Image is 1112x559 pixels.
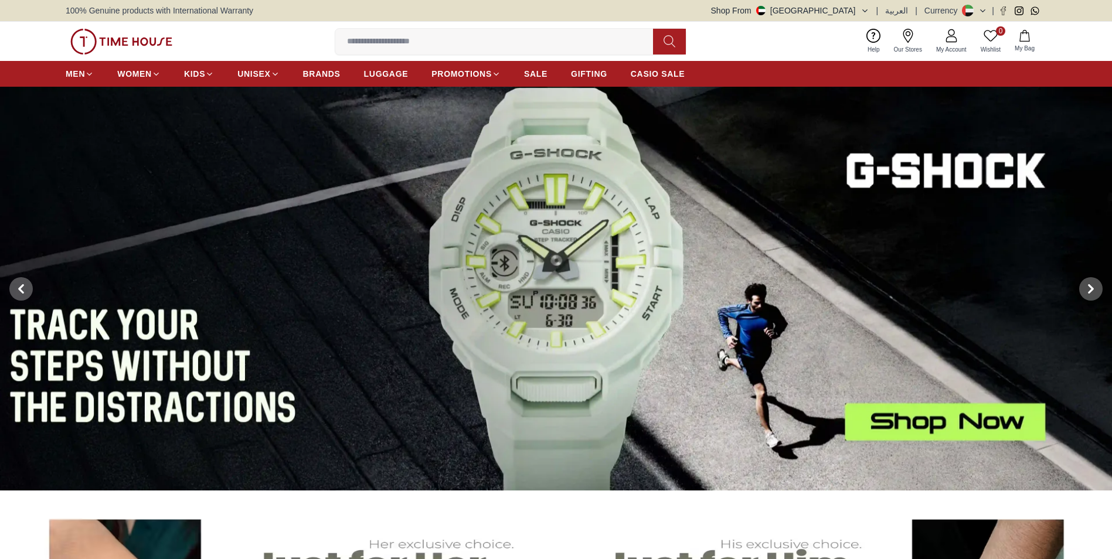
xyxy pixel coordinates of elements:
[885,5,908,16] button: العربية
[876,5,879,16] span: |
[70,29,172,54] img: ...
[431,68,492,80] span: PROMOTIONS
[931,45,971,54] span: My Account
[524,68,548,80] span: SALE
[524,63,548,84] a: SALE
[889,45,927,54] span: Our Stores
[571,68,607,80] span: GIFTING
[863,45,885,54] span: Help
[996,26,1005,36] span: 0
[711,5,869,16] button: Shop From[GEOGRAPHIC_DATA]
[364,63,409,84] a: LUGGAGE
[1010,44,1039,53] span: My Bag
[66,63,94,84] a: MEN
[976,45,1005,54] span: Wishlist
[66,5,253,16] span: 100% Genuine products with International Warranty
[117,63,161,84] a: WOMEN
[992,5,994,16] span: |
[631,63,685,84] a: CASIO SALE
[303,68,341,80] span: BRANDS
[1008,28,1042,55] button: My Bag
[237,68,270,80] span: UNISEX
[303,63,341,84] a: BRANDS
[237,63,279,84] a: UNISEX
[364,68,409,80] span: LUGGAGE
[117,68,152,80] span: WOMEN
[887,26,929,56] a: Our Stores
[184,63,214,84] a: KIDS
[631,68,685,80] span: CASIO SALE
[861,26,887,56] a: Help
[66,68,85,80] span: MEN
[1015,6,1023,15] a: Instagram
[999,6,1008,15] a: Facebook
[974,26,1008,56] a: 0Wishlist
[756,6,766,15] img: United Arab Emirates
[915,5,917,16] span: |
[924,5,963,16] div: Currency
[1031,6,1039,15] a: Whatsapp
[431,63,501,84] a: PROMOTIONS
[571,63,607,84] a: GIFTING
[184,68,205,80] span: KIDS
